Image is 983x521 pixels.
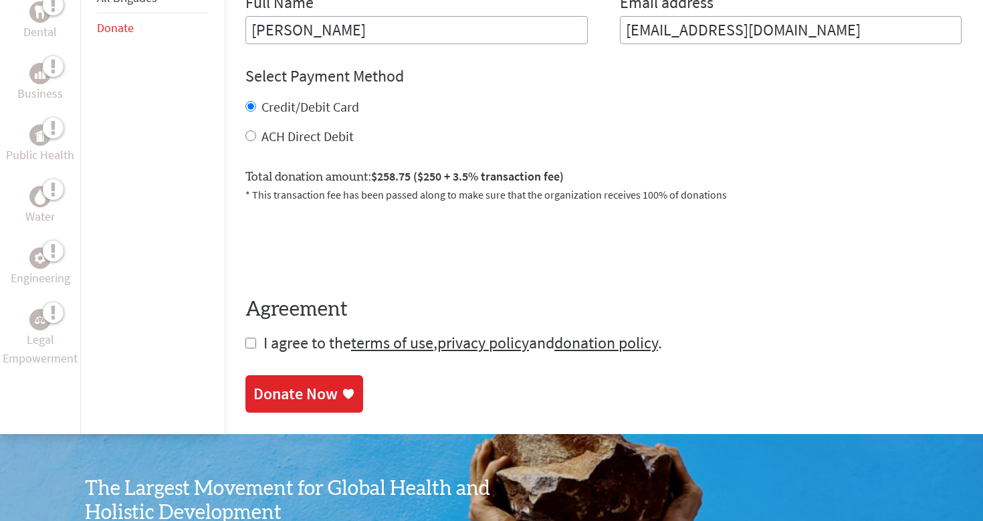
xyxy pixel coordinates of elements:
img: Public Health [35,128,45,142]
label: ACH Direct Debit [261,128,354,144]
a: donation policy [554,332,658,353]
img: Legal Empowerment [35,316,45,324]
span: $258.75 ($250 + 3.5% transaction fee) [371,169,564,184]
a: Legal EmpowermentLegal Empowerment [3,309,78,368]
h4: Select Payment Method [245,66,962,87]
a: BusinessBusiness [17,63,63,103]
div: Public Health [29,124,51,146]
img: Engineering [35,253,45,264]
p: Legal Empowerment [3,330,78,368]
div: Dental [29,1,51,23]
a: WaterWater [25,186,55,226]
h4: Agreement [245,298,962,322]
div: Water [29,186,51,207]
a: privacy policy [437,332,529,353]
p: Dental [23,23,57,41]
a: DentalDental [23,1,57,41]
a: EngineeringEngineering [11,247,70,288]
label: Credit/Debit Card [261,98,359,115]
a: Public HealthPublic Health [6,124,74,165]
li: Donate [97,13,208,43]
img: Water [35,189,45,205]
div: Business [29,63,51,84]
p: * This transaction fee has been passed along to make sure that the organization receives 100% of ... [245,187,962,203]
p: Public Health [6,146,74,165]
a: Donate Now [245,375,363,413]
span: I agree to the , and . [263,332,662,353]
input: Enter Full Name [245,16,588,44]
a: Donate [97,20,134,35]
a: terms of use [351,332,433,353]
label: Total donation amount: [245,167,564,187]
img: Dental [35,6,45,19]
p: Business [17,84,63,103]
div: Legal Empowerment [29,309,51,330]
iframe: reCAPTCHA [245,219,449,271]
div: Engineering [29,247,51,269]
img: Business [35,68,45,79]
p: Engineering [11,269,70,288]
div: Donate Now [253,383,338,405]
p: Water [25,207,55,226]
input: Your Email [620,16,962,44]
